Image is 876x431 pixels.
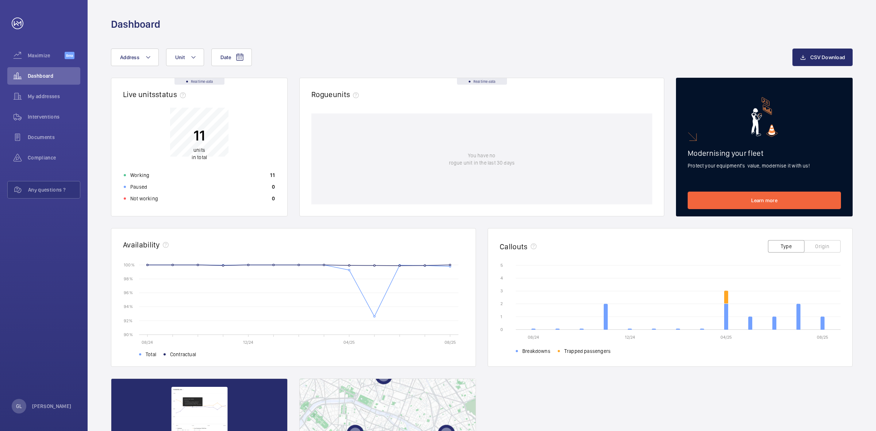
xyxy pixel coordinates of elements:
div: Real time data [457,78,507,85]
text: 3 [500,288,503,293]
p: Not working [130,195,158,202]
text: 04/25 [343,340,355,345]
span: status [155,90,189,99]
text: 08/24 [528,335,539,340]
span: Date [220,54,231,60]
span: Breakdowns [522,347,550,355]
text: 12/24 [625,335,635,340]
h2: Modernising your fleet [688,149,841,158]
p: 11 [192,126,207,145]
p: [PERSON_NAME] [32,403,72,410]
p: 11 [270,172,275,179]
span: Address [120,54,139,60]
span: Maximize [28,52,65,59]
button: Type [768,240,804,253]
p: Working [130,172,149,179]
button: CSV Download [792,49,853,66]
h2: Live units [123,90,189,99]
text: 08/25 [445,340,456,345]
text: 2 [500,301,503,306]
p: GL [16,403,22,410]
span: Compliance [28,154,80,161]
text: 94 % [124,304,133,309]
text: 92 % [124,318,132,323]
text: 0 [500,327,503,332]
p: in total [192,146,207,161]
text: 90 % [124,332,133,337]
span: units [193,147,205,153]
button: Address [111,49,159,66]
text: 5 [500,263,503,268]
img: marketing-card.svg [751,97,778,137]
button: Origin [804,240,841,253]
h2: Callouts [500,242,528,251]
span: My addresses [28,93,80,100]
text: 100 % [124,262,135,267]
span: Unit [175,54,185,60]
span: Documents [28,134,80,141]
p: 0 [272,195,275,202]
h2: Rogue [311,90,362,99]
div: Real time data [174,78,224,85]
span: Trapped passengers [564,347,611,355]
span: Contractual [170,351,196,358]
text: 1 [500,314,502,319]
span: Any questions ? [28,186,80,193]
p: Protect your equipment's value, modernise it with us! [688,162,841,169]
text: 04/25 [721,335,732,340]
text: 98 % [124,276,133,281]
span: Dashboard [28,72,80,80]
span: Interventions [28,113,80,120]
h2: Availability [123,240,160,249]
text: 08/24 [142,340,153,345]
p: 0 [272,183,275,191]
span: units [333,90,362,99]
h1: Dashboard [111,18,160,31]
text: 4 [500,276,503,281]
text: 12/24 [243,340,253,345]
text: 96 % [124,290,133,295]
text: 08/25 [817,335,828,340]
span: Total [146,351,156,358]
p: Paused [130,183,147,191]
span: CSV Download [810,54,845,60]
span: Beta [65,52,74,59]
p: You have no rogue unit in the last 30 days [449,152,515,166]
a: Learn more [688,192,841,209]
button: Date [211,49,252,66]
button: Unit [166,49,204,66]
